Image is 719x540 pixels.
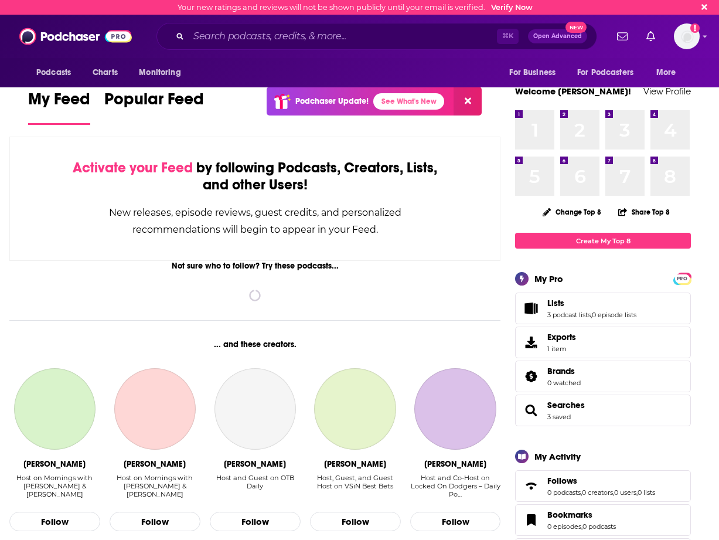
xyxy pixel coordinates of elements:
span: Brands [547,366,575,376]
span: Lists [515,293,691,324]
a: Welcome [PERSON_NAME]! [515,86,631,97]
a: 0 episode lists [592,311,636,319]
span: Podcasts [36,64,71,81]
button: Follow [210,512,301,532]
a: Follows [547,476,655,486]
span: For Podcasters [577,64,633,81]
a: Searches [547,400,585,410]
button: Share Top 8 [618,201,670,223]
span: , [636,488,638,497]
a: 3 podcast lists [547,311,591,319]
a: Charts [85,62,125,84]
div: Not sure who to follow? Try these podcasts... [9,261,500,271]
span: Popular Feed [104,89,204,116]
a: Exports [515,327,691,358]
a: 0 podcasts [582,522,616,531]
a: 0 podcasts [547,488,581,497]
svg: Email not verified [690,23,700,33]
span: Searches [515,395,691,426]
span: Follows [515,470,691,502]
div: Host on Mornings with [PERSON_NAME] & [PERSON_NAME] [9,474,100,498]
button: Follow [410,512,501,532]
div: Host and Guest on OTB Daily [210,474,301,499]
a: Brands [519,368,543,385]
a: Show notifications dropdown [642,26,660,46]
a: Show notifications dropdown [612,26,632,46]
span: Brands [515,361,691,392]
a: 3 saved [547,413,571,421]
div: Your new ratings and reviews will not be shown publicly until your email is verified. [178,3,533,12]
span: , [613,488,614,497]
a: Bookmarks [519,512,543,528]
span: ⌘ K [497,29,519,44]
div: Joe Molloy [224,459,286,469]
div: Host on Mornings with Greg & Eli [110,474,200,499]
div: Search podcasts, credits, & more... [156,23,597,50]
a: Joe Molloy [214,368,296,450]
a: Brands [547,366,581,376]
img: Podchaser - Follow, Share and Rate Podcasts [19,25,132,47]
a: 0 creators [582,488,613,497]
span: More [656,64,676,81]
div: Host and Guest on OTB Daily [210,474,301,490]
a: Verify Now [491,3,533,12]
span: , [581,522,582,531]
span: Charts [93,64,118,81]
a: Searches [519,402,543,419]
div: Host, Guest, and Guest Host on VSiN Best Bets [310,474,401,490]
a: Eli Savoie [114,368,196,450]
button: Show profile menu [674,23,700,49]
div: Host on Mornings with [PERSON_NAME] & [PERSON_NAME] [110,474,200,498]
span: Bookmarks [547,510,592,520]
a: 0 episodes [547,522,581,531]
img: User Profile [674,23,700,49]
span: Logged in as charlottestone [674,23,700,49]
a: Bookmarks [547,510,616,520]
div: Eli Savoie [124,459,186,469]
a: Create My Top 8 [515,233,691,249]
span: Exports [547,332,576,342]
a: My Feed [28,89,90,125]
span: Lists [547,298,564,308]
a: Kelley Bydlon [314,368,396,450]
a: 0 watched [547,379,581,387]
div: Jeff Snider [424,459,486,469]
button: Follow [110,512,200,532]
a: View Profile [643,86,691,97]
span: New [565,22,587,33]
div: by following Podcasts, Creators, Lists, and other Users! [69,159,441,193]
a: See What's New [373,93,444,110]
button: open menu [501,62,570,84]
span: Exports [519,334,543,351]
span: Bookmarks [515,504,691,536]
span: Follows [547,476,577,486]
button: Follow [9,512,100,532]
a: Popular Feed [104,89,204,125]
button: open menu [648,62,691,84]
span: , [591,311,592,319]
a: Jeff Snider [414,368,496,450]
div: Greg Gaston [23,459,86,469]
p: Podchaser Update! [295,96,369,106]
span: For Business [509,64,556,81]
input: Search podcasts, credits, & more... [189,27,497,46]
span: Monitoring [139,64,180,81]
button: Change Top 8 [536,205,608,219]
a: 0 lists [638,488,655,497]
div: Kelley Bydlon [324,459,386,469]
button: open menu [28,62,86,84]
div: My Pro [534,273,563,284]
button: open menu [570,62,650,84]
button: Open AdvancedNew [528,29,587,43]
a: PRO [675,274,689,283]
button: Follow [310,512,401,532]
button: open menu [131,62,196,84]
div: Host, Guest, and Guest Host on VSiN Best Bets [310,474,401,499]
a: Greg Gaston [14,368,96,450]
a: Lists [547,298,636,308]
div: Host on Mornings with Greg & Eli [9,474,100,499]
span: Open Advanced [533,33,582,39]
